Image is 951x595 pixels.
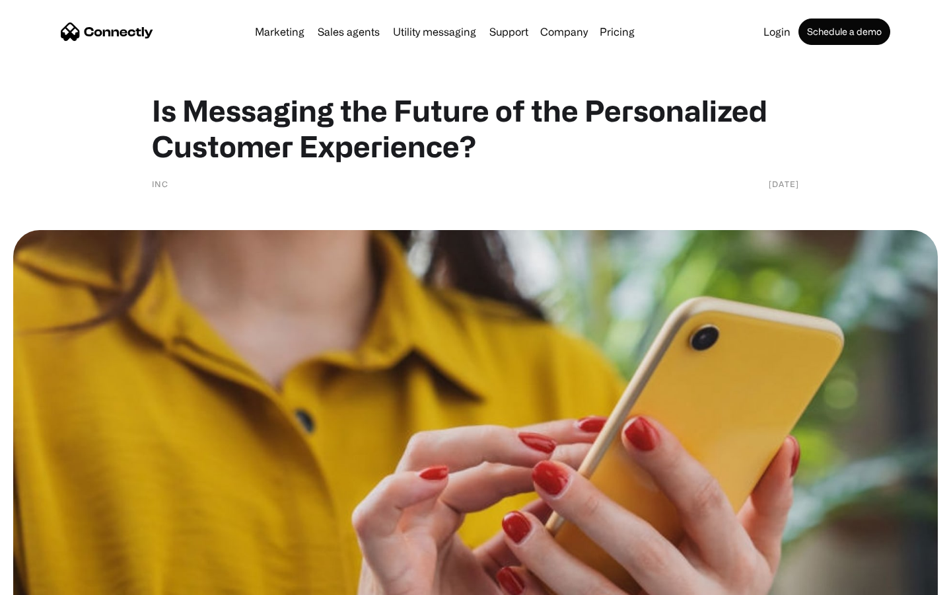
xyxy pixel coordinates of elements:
[61,22,153,42] a: home
[152,93,799,164] h1: Is Messaging the Future of the Personalized Customer Experience?
[152,177,168,190] div: Inc
[250,26,310,37] a: Marketing
[388,26,481,37] a: Utility messaging
[26,572,79,590] ul: Language list
[536,22,592,41] div: Company
[540,22,588,41] div: Company
[13,572,79,590] aside: Language selected: English
[484,26,534,37] a: Support
[312,26,385,37] a: Sales agents
[758,26,796,37] a: Login
[594,26,640,37] a: Pricing
[798,19,890,45] a: Schedule a demo
[769,177,799,190] div: [DATE]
